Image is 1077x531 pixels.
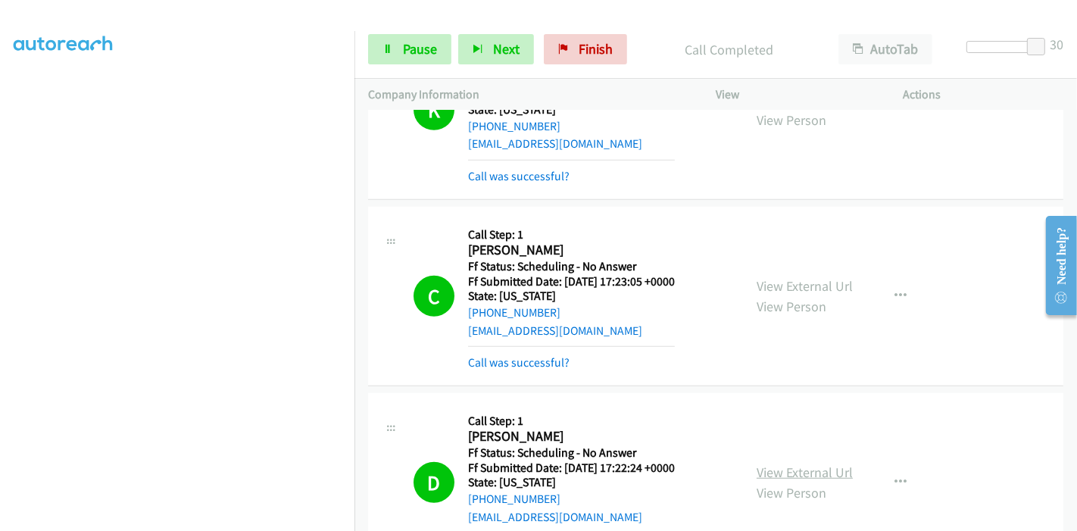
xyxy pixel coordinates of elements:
[757,277,853,295] a: View External Url
[368,34,451,64] a: Pause
[468,428,675,445] h2: [PERSON_NAME]
[468,414,675,429] h5: Call Step: 1
[458,34,534,64] button: Next
[468,119,560,133] a: [PHONE_NUMBER]
[757,298,826,315] a: View Person
[468,355,570,370] a: Call was successful?
[468,136,642,151] a: [EMAIL_ADDRESS][DOMAIN_NAME]
[493,40,520,58] span: Next
[468,323,642,338] a: [EMAIL_ADDRESS][DOMAIN_NAME]
[468,289,675,304] h5: State: [US_STATE]
[468,259,675,274] h5: Ff Status: Scheduling - No Answer
[468,492,560,506] a: [PHONE_NUMBER]
[468,274,675,289] h5: Ff Submitted Date: [DATE] 17:23:05 +0000
[414,462,454,503] h1: D
[468,242,675,259] h2: [PERSON_NAME]
[544,34,627,64] a: Finish
[468,227,675,242] h5: Call Step: 1
[716,86,876,104] p: View
[579,40,613,58] span: Finish
[757,464,853,481] a: View External Url
[468,169,570,183] a: Call was successful?
[648,39,811,60] p: Call Completed
[468,445,675,461] h5: Ff Status: Scheduling - No Answer
[1050,34,1063,55] div: 30
[838,34,932,64] button: AutoTab
[1034,205,1077,326] iframe: Resource Center
[904,86,1064,104] p: Actions
[468,475,675,490] h5: State: [US_STATE]
[368,86,688,104] p: Company Information
[757,111,826,129] a: View Person
[414,276,454,317] h1: C
[403,40,437,58] span: Pause
[468,510,642,524] a: [EMAIL_ADDRESS][DOMAIN_NAME]
[468,305,560,320] a: [PHONE_NUMBER]
[757,484,826,501] a: View Person
[468,461,675,476] h5: Ff Submitted Date: [DATE] 17:22:24 +0000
